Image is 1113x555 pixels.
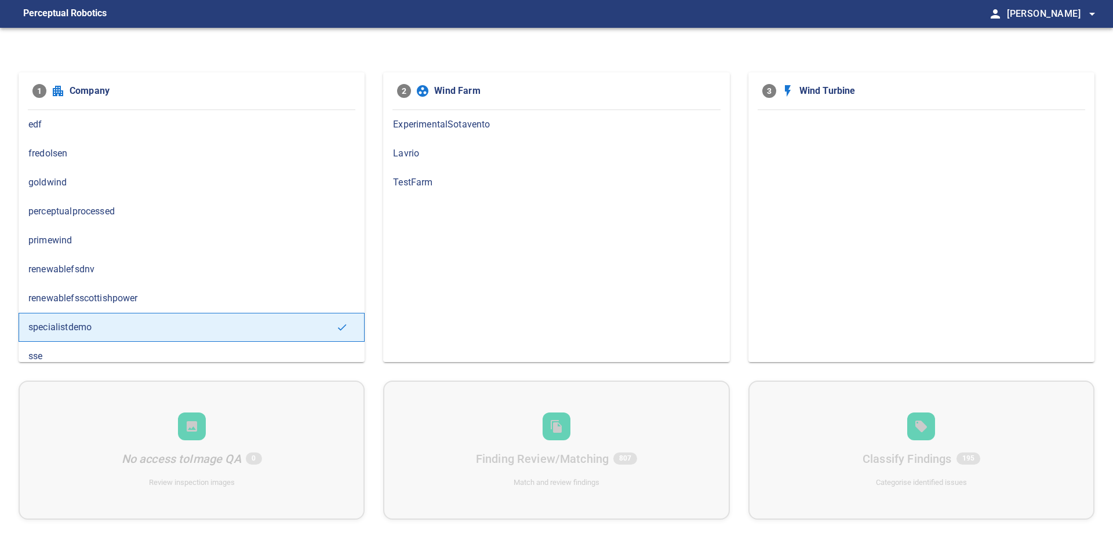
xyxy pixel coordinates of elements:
span: Lavrio [393,147,719,160]
span: sse [28,349,355,363]
div: TestFarm [383,168,729,197]
div: specialistdemo [19,313,365,342]
div: perceptualprocessed [19,197,365,226]
span: specialistdemo [28,320,336,334]
div: primewind [19,226,365,255]
div: ExperimentalSotavento [383,110,729,139]
span: 2 [397,84,411,98]
div: Lavrio [383,139,729,168]
span: renewablefsscottishpower [28,291,355,305]
div: sse [19,342,365,371]
span: TestFarm [393,176,719,189]
span: 3 [762,84,776,98]
span: arrow_drop_down [1085,7,1099,21]
span: perceptualprocessed [28,205,355,218]
span: Wind Turbine [799,84,1081,98]
span: Company [70,84,351,98]
div: goldwind [19,168,365,197]
button: [PERSON_NAME] [1002,2,1099,25]
span: goldwind [28,176,355,189]
span: fredolsen [28,147,355,160]
div: renewablefsdnv [19,255,365,284]
div: fredolsen [19,139,365,168]
div: renewablefsscottishpower [19,284,365,313]
span: edf [28,118,355,132]
span: [PERSON_NAME] [1007,6,1099,22]
figcaption: Perceptual Robotics [23,5,107,23]
span: primewind [28,233,355,247]
div: edf [19,110,365,139]
span: ExperimentalSotavento [393,118,719,132]
span: Wind Farm [434,84,715,98]
span: renewablefsdnv [28,262,355,276]
span: person [988,7,1002,21]
span: 1 [32,84,46,98]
